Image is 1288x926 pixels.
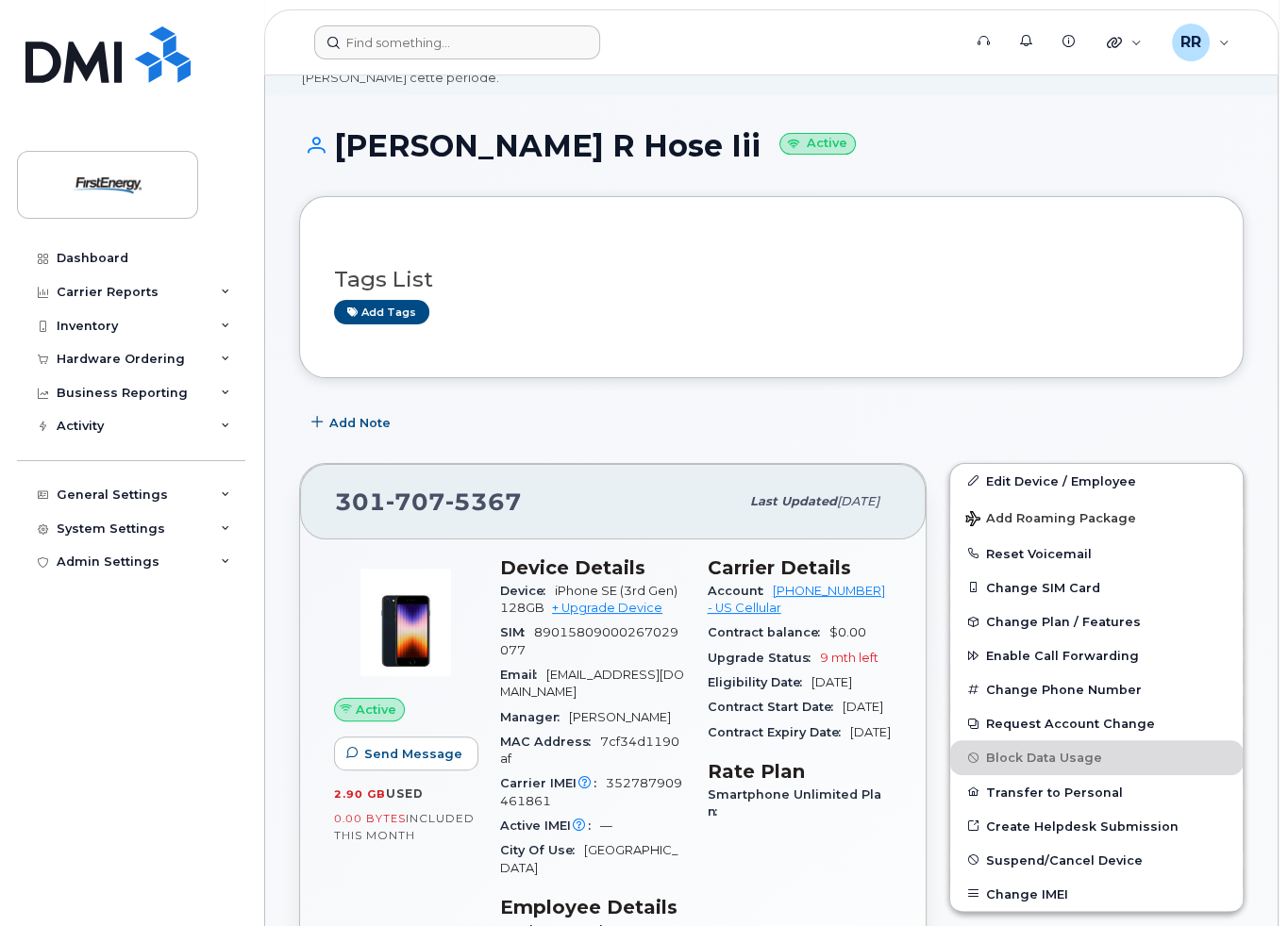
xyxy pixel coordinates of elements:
button: Add Note [299,406,407,440]
a: Create Helpdesk Submission [950,809,1243,843]
h3: Tags List [334,268,1209,291]
button: Suspend/Cancel Device [950,843,1243,877]
span: Smartphone Unlimited Plan [708,787,881,819]
a: Add tags [334,300,429,323]
span: Active IMEI [500,819,600,833]
a: + Upgrade Device [552,601,662,615]
span: Last updated [750,494,837,508]
span: Enable Call Forwarding [986,649,1139,663]
span: 352787909461861 [500,776,682,807]
span: [DATE] [843,700,883,714]
button: Change Phone Number [950,672,1243,706]
span: — [600,819,612,833]
div: Ryan Roman [1159,24,1243,61]
span: Account [708,584,773,598]
span: Add Roaming Package [965,511,1136,529]
span: Active [356,701,396,719]
iframe: Messenger Launcher [1206,844,1274,912]
span: SIM [500,625,534,639]
h3: Carrier Details [708,556,893,579]
span: Eligibility Date [708,675,811,689]
button: Reset Voicemail [950,537,1243,570]
span: [PERSON_NAME] [569,710,671,724]
span: Add Note [329,414,391,432]
span: Carrier IMEI [500,776,606,790]
button: Change SIM Card [950,570,1243,604]
a: [PHONE_NUMBER] - US Cellular [708,584,885,615]
span: Email [500,668,546,682]
span: RR [1180,31,1201,54]
span: 5367 [445,488,522,516]
h3: Employee Details [500,896,685,918]
button: Change IMEI [950,877,1243,911]
h3: Device Details [500,556,685,579]
button: Transfer to Personal [950,775,1243,809]
span: 89015809000267029077 [500,625,678,656]
span: Device [500,584,555,598]
span: 2.90 GB [334,787,386,801]
span: [DATE] [811,675,852,689]
button: Block Data Usage [950,740,1243,774]
h3: Rate Plan [708,760,893,783]
span: [GEOGRAPHIC_DATA] [500,843,677,874]
span: included this month [334,811,475,842]
span: iPhone SE (3rd Gen) 128GB [500,584,677,615]
span: City Of Use [500,843,584,857]
div: Quicklinks [1094,24,1155,61]
span: 707 [386,488,445,516]
span: Contract Start Date [708,700,843,714]
span: [EMAIL_ADDRESS][DOMAIN_NAME] [500,668,684,699]
span: [DATE] [837,494,879,508]
span: 9 mth left [820,651,878,665]
a: Edit Device / Employee [950,464,1243,498]
span: Manager [500,710,569,724]
span: [DATE] [850,725,891,739]
small: Active [779,133,856,155]
button: Enable Call Forwarding [950,638,1243,672]
span: Contract Expiry Date [708,725,850,739]
span: Suspend/Cancel Device [986,852,1143,867]
img: image20231002-3703462-1angbar.jpeg [349,566,462,679]
button: Request Account Change [950,706,1243,740]
span: MAC Address [500,735,600,749]
button: Send Message [334,736,478,770]
span: Upgrade Status [708,651,820,665]
button: Add Roaming Package [950,498,1243,537]
span: 301 [335,488,522,516]
span: Send Message [364,745,462,763]
span: Change Plan / Features [986,615,1141,629]
button: Change Plan / Features [950,604,1243,638]
input: Find something... [314,25,600,59]
span: $0.00 [829,625,866,639]
span: Contract balance [708,625,829,639]
span: used [386,786,424,801]
span: 0.00 Bytes [334,812,406,825]
h1: [PERSON_NAME] R Hose Iii [299,129,1244,162]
